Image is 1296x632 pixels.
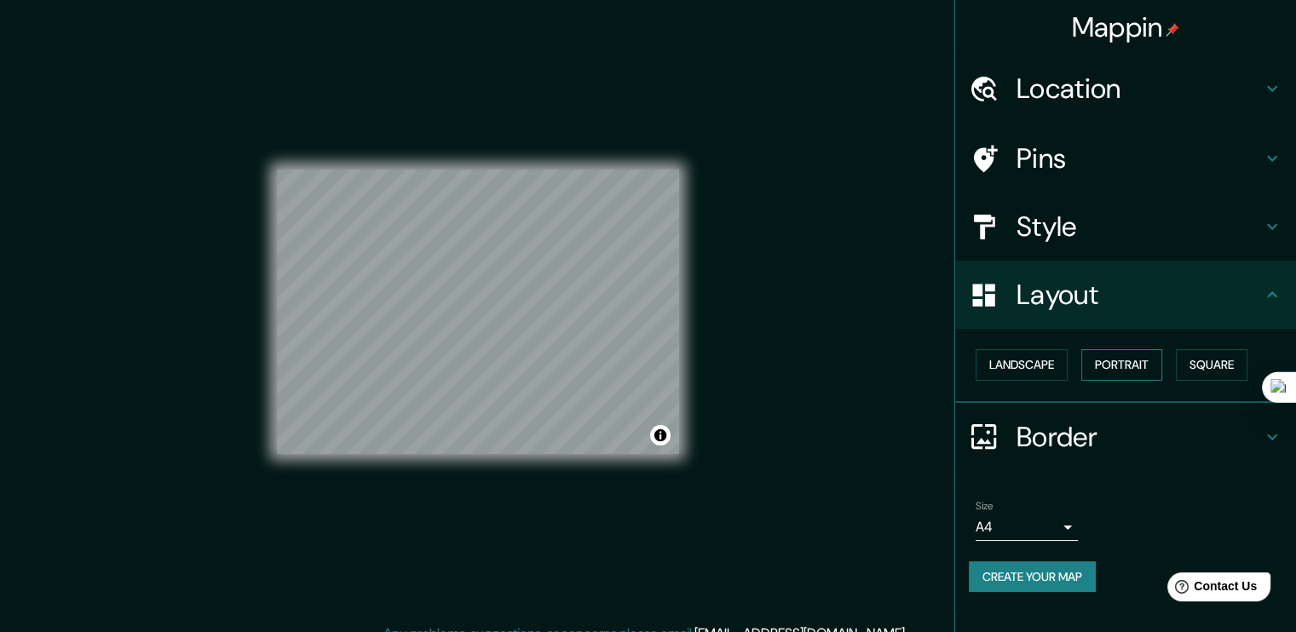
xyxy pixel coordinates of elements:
h4: Location [1017,72,1262,106]
h4: Pins [1017,141,1262,175]
h4: Layout [1017,278,1262,312]
h4: Mappin [1072,10,1180,44]
div: Style [955,192,1296,261]
img: pin-icon.png [1166,23,1179,37]
div: Layout [955,261,1296,329]
button: Toggle attribution [650,425,671,445]
button: Landscape [976,349,1068,381]
label: Size [976,498,994,513]
div: A4 [976,514,1078,541]
button: Square [1176,349,1247,381]
button: Create your map [969,561,1096,593]
div: Pins [955,124,1296,192]
iframe: Help widget launcher [1144,566,1277,613]
div: Location [955,55,1296,123]
div: Border [955,403,1296,471]
h4: Style [1017,210,1262,244]
h4: Border [1017,420,1262,454]
canvas: Map [277,169,679,454]
button: Portrait [1081,349,1162,381]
